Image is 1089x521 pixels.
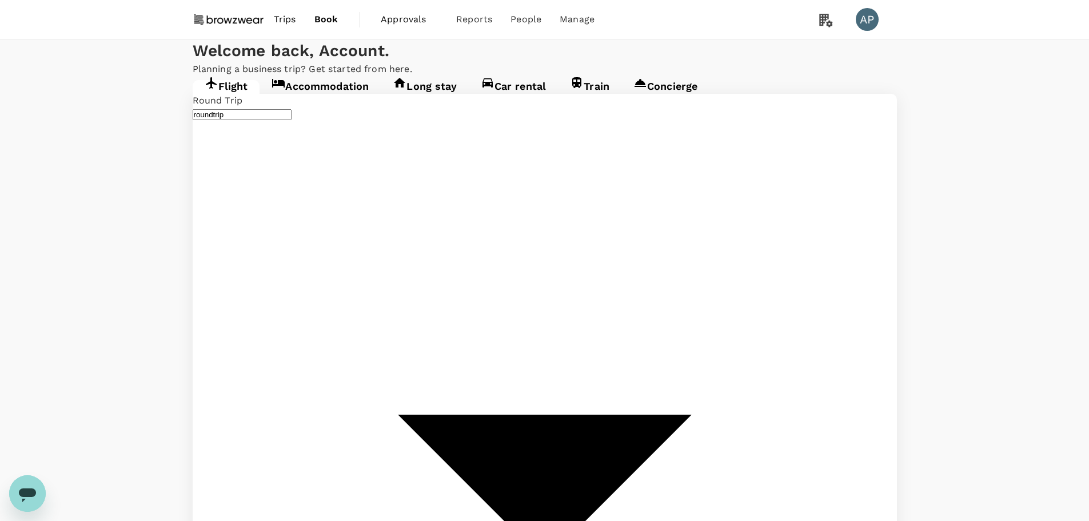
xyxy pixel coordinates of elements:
[381,13,438,26] span: Approvals
[9,475,46,512] iframe: Button to launch messaging window
[193,7,265,32] img: Browzwear Solutions Pte Ltd
[193,39,897,62] div: Welcome back , Account .
[456,13,492,26] span: Reports
[314,13,338,26] span: Book
[274,13,296,26] span: Trips
[558,80,621,101] a: Train
[560,13,595,26] span: Manage
[193,94,897,108] div: Round Trip
[510,13,541,26] span: People
[856,8,879,31] div: AP
[193,62,897,76] p: Planning a business trip? Get started from here.
[193,80,260,101] a: Flight
[381,80,468,101] a: Long stay
[469,80,559,101] a: Car rental
[260,80,381,101] a: Accommodation
[621,80,709,101] a: Concierge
